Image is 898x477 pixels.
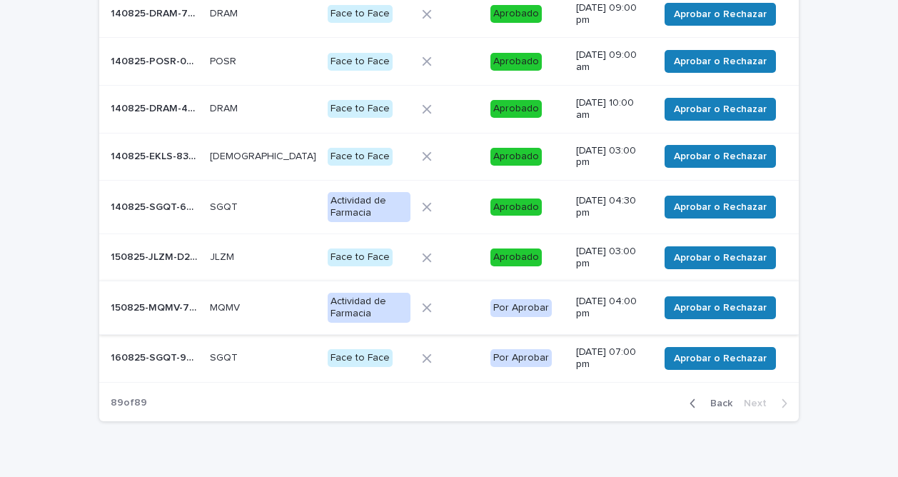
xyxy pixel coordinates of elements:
[576,97,647,121] p: [DATE] 10:00 am
[744,398,775,408] span: Next
[702,398,732,408] span: Back
[576,346,647,371] p: [DATE] 07:00 pm
[674,301,767,315] span: Aprobar o Rechazar
[111,5,201,20] p: 140825-DRAM-737192
[674,54,767,69] span: Aprobar o Rechazar
[674,200,767,214] span: Aprobar o Rechazar
[490,100,542,118] div: Aprobado
[665,296,776,319] button: Aprobar o Rechazar
[328,148,393,166] div: Face to Face
[328,5,393,23] div: Face to Face
[665,145,776,168] button: Aprobar o Rechazar
[674,149,767,164] span: Aprobar o Rechazar
[490,349,552,367] div: Por Aprobar
[665,3,776,26] button: Aprobar o Rechazar
[738,397,799,410] button: Next
[111,199,201,214] p: 140825-SGQT-6EEB56
[576,2,647,26] p: [DATE] 09:00 pm
[490,148,542,166] div: Aprobado
[576,145,647,169] p: [DATE] 03:00 pm
[674,351,767,366] span: Aprobar o Rechazar
[328,349,393,367] div: Face to Face
[99,38,799,86] tr: 140825-POSR-0AF3E3140825-POSR-0AF3E3 POSRPOSR Face to FaceAprobado[DATE] 09:00 amAprobar o Rechazar
[210,148,319,163] p: [DEMOGRAPHIC_DATA]
[111,299,201,314] p: 150825-MQMV-75848A
[99,281,799,335] tr: 150825-MQMV-75848A150825-MQMV-75848A MQMVMQMV Actividad de FarmaciaPor Aprobar[DATE] 04:00 pmApro...
[665,50,776,73] button: Aprobar o Rechazar
[576,246,647,270] p: [DATE] 03:00 pm
[210,5,241,20] p: DRAM
[99,85,799,133] tr: 140825-DRAM-4A3956140825-DRAM-4A3956 DRAMDRAM Face to FaceAprobado[DATE] 10:00 amAprobar o Rechazar
[328,248,393,266] div: Face to Face
[99,334,799,382] tr: 160825-SGQT-99CDE7160825-SGQT-99CDE7 SGQTSGQT Face to FacePor Aprobar[DATE] 07:00 pmAprobar o Rec...
[674,251,767,265] span: Aprobar o Rechazar
[490,199,542,216] div: Aprobado
[99,133,799,181] tr: 140825-EKLS-8308BF140825-EKLS-8308BF [DEMOGRAPHIC_DATA][DEMOGRAPHIC_DATA] Face to FaceAprobado[DA...
[576,296,647,320] p: [DATE] 04:00 pm
[678,397,738,410] button: Back
[328,192,410,222] div: Actividad de Farmacia
[210,299,243,314] p: MQMV
[210,248,237,263] p: JLZM
[111,148,201,163] p: 140825-EKLS-8308BF
[99,181,799,234] tr: 140825-SGQT-6EEB56140825-SGQT-6EEB56 SGQTSGQT Actividad de FarmaciaAprobado[DATE] 04:30 pmAprobar...
[111,53,201,68] p: 140825-POSR-0AF3E3
[111,349,201,364] p: 160825-SGQT-99CDE7
[210,199,241,214] p: SGQT
[210,100,241,115] p: DRAM
[665,347,776,370] button: Aprobar o Rechazar
[674,102,767,116] span: Aprobar o Rechazar
[99,234,799,281] tr: 150825-JLZM-D2E06F150825-JLZM-D2E06F JLZMJLZM Face to FaceAprobado[DATE] 03:00 pmAprobar o Rechazar
[99,386,158,421] p: 89 of 89
[490,5,542,23] div: Aprobado
[111,248,201,263] p: 150825-JLZM-D2E06F
[576,195,647,219] p: [DATE] 04:30 pm
[674,7,767,21] span: Aprobar o Rechazar
[328,53,393,71] div: Face to Face
[328,293,410,323] div: Actividad de Farmacia
[210,53,239,68] p: POSR
[328,100,393,118] div: Face to Face
[490,53,542,71] div: Aprobado
[111,100,201,115] p: 140825-DRAM-4A3956
[665,98,776,121] button: Aprobar o Rechazar
[490,299,552,317] div: Por Aprobar
[490,248,542,266] div: Aprobado
[210,349,241,364] p: SGQT
[665,246,776,269] button: Aprobar o Rechazar
[576,49,647,74] p: [DATE] 09:00 am
[665,196,776,219] button: Aprobar o Rechazar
